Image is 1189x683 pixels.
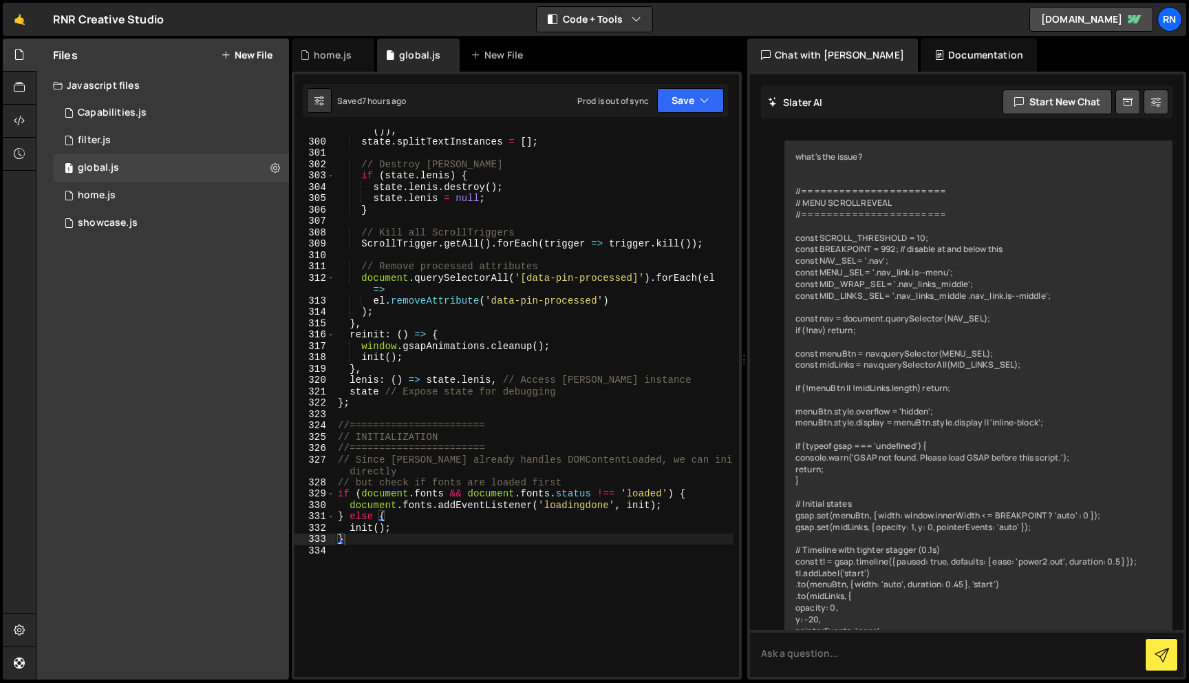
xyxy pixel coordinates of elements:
[294,523,335,534] div: 332
[294,545,335,557] div: 334
[294,386,335,398] div: 321
[294,511,335,523] div: 331
[294,443,335,454] div: 326
[294,364,335,375] div: 319
[78,189,116,202] div: home.js
[65,164,73,175] span: 1
[747,39,918,72] div: Chat with [PERSON_NAME]
[294,193,335,204] div: 305
[294,147,335,159] div: 301
[3,3,36,36] a: 🤙
[294,409,335,421] div: 323
[294,182,335,193] div: 304
[294,261,335,273] div: 311
[1003,90,1112,114] button: Start new chat
[294,500,335,512] div: 330
[399,48,440,62] div: global.js
[53,48,78,63] h2: Files
[768,96,823,109] h2: Slater AI
[53,11,164,28] div: RNR Creative Studio
[294,318,335,330] div: 315
[53,209,289,237] div: 2785/36237.js
[362,95,407,107] div: 7 hours ago
[471,48,528,62] div: New File
[78,217,138,229] div: showcase.js
[294,273,335,295] div: 312
[294,306,335,318] div: 314
[1157,7,1182,32] a: RN
[294,250,335,262] div: 310
[294,534,335,545] div: 333
[36,72,289,99] div: Javascript files
[294,420,335,432] div: 324
[78,162,119,174] div: global.js
[294,375,335,386] div: 320
[294,341,335,353] div: 317
[294,227,335,239] div: 308
[294,170,335,182] div: 303
[78,134,111,147] div: filter.js
[294,454,335,477] div: 327
[294,432,335,443] div: 325
[537,7,652,32] button: Code + Tools
[53,99,289,127] div: 2785/32613.js
[294,397,335,409] div: 322
[221,50,272,61] button: New File
[294,238,335,250] div: 309
[657,88,724,113] button: Save
[53,154,289,182] div: 2785/4729.js
[294,352,335,364] div: 318
[921,39,1037,72] div: Documentation
[314,48,352,62] div: home.js
[577,95,649,107] div: Prod is out of sync
[53,127,289,154] div: 2785/35735.js
[53,182,289,209] div: 2785/4730.js
[294,329,335,341] div: 316
[337,95,407,107] div: Saved
[294,477,335,489] div: 328
[294,295,335,307] div: 313
[294,488,335,500] div: 329
[294,159,335,171] div: 302
[1029,7,1153,32] a: [DOMAIN_NAME]
[78,107,147,119] div: Capabilities.js
[294,136,335,148] div: 300
[294,216,335,227] div: 307
[294,204,335,216] div: 306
